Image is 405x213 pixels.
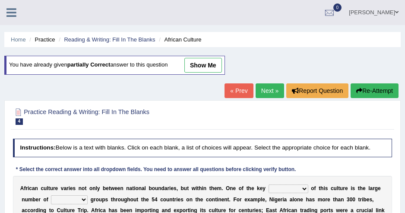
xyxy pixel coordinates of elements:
b: s [369,197,372,203]
b: h [199,185,202,191]
b: A [20,185,24,191]
b: e [36,197,39,203]
b: u [340,185,343,191]
b: y [263,185,266,191]
b: r [281,197,283,203]
b: r [38,197,41,203]
b: l [292,197,294,203]
b: i [273,197,274,203]
b: r [174,197,177,203]
li: Practice [27,35,55,44]
b: n [79,185,82,191]
b: . [229,197,231,203]
a: « Prev [225,83,253,98]
b: , [177,185,178,191]
b: r [116,197,118,203]
b: n [22,197,25,203]
b: i [202,185,203,191]
b: t [132,185,134,191]
b: t [215,197,217,203]
b: b [32,197,35,203]
b: e [244,197,247,203]
b: r [53,185,55,191]
b: i [169,185,171,191]
b: n [169,197,172,203]
b: N [269,197,273,203]
b: i [196,185,197,191]
b: t [48,185,50,191]
b: s [174,185,177,191]
a: Home [11,36,26,43]
b: e [278,197,281,203]
b: r [94,197,96,203]
b: e [233,185,236,191]
b: r [240,197,242,203]
b: e [345,185,348,191]
b: n [212,197,215,203]
b: h [335,197,338,203]
b: v [61,185,64,191]
b: t [333,197,335,203]
b: r [373,185,375,191]
b: t [197,185,199,191]
b: a [370,185,373,191]
b: m [253,197,258,203]
b: O [226,185,230,191]
b: i [134,185,135,191]
b: f [47,197,48,203]
b: o [311,185,314,191]
b: u [155,185,158,191]
b: l [145,185,146,191]
b: h [320,185,323,191]
b: r [66,185,69,191]
b: h [248,185,251,191]
b: e [114,185,117,191]
b: n [158,185,161,191]
button: Re-Attempt [351,83,399,98]
b: o [237,197,240,203]
b: h [127,197,130,203]
b: w [111,185,114,191]
b: t [247,185,248,191]
b: n [126,185,129,191]
b: o [294,197,297,203]
b: n [218,197,221,203]
b: 5 [152,197,155,203]
b: n [341,197,344,203]
b: o [186,197,189,203]
b: u [121,197,124,203]
b: o [89,185,92,191]
b: e [117,185,120,191]
b: n [120,185,123,191]
b: c [41,185,44,191]
b: 4 [155,197,158,203]
b: n [139,185,142,191]
b: h [113,197,116,203]
h2: Practice Reading & Writing: Fill In The Blanks [13,107,248,125]
b: e [55,185,58,191]
b: 0 [352,197,355,203]
button: Report Question [286,83,348,98]
b: s [105,197,108,203]
b: d [161,185,165,191]
b: o [43,197,46,203]
b: p [258,197,261,203]
b: t [141,197,143,203]
b: e [378,185,381,191]
b: e [251,185,254,191]
b: a [142,185,145,191]
b: s [73,185,76,191]
b: m [318,197,323,203]
b: b [149,185,152,191]
b: l [368,185,370,191]
a: Reading & Writing: Fill In The Blanks [64,36,155,43]
b: s [312,197,315,203]
b: g [124,197,127,203]
b: a [165,185,168,191]
b: , [265,197,266,203]
b: i [362,197,363,203]
b: l [95,185,97,191]
b: a [309,197,312,203]
b: n [92,185,95,191]
b: o [130,197,133,203]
